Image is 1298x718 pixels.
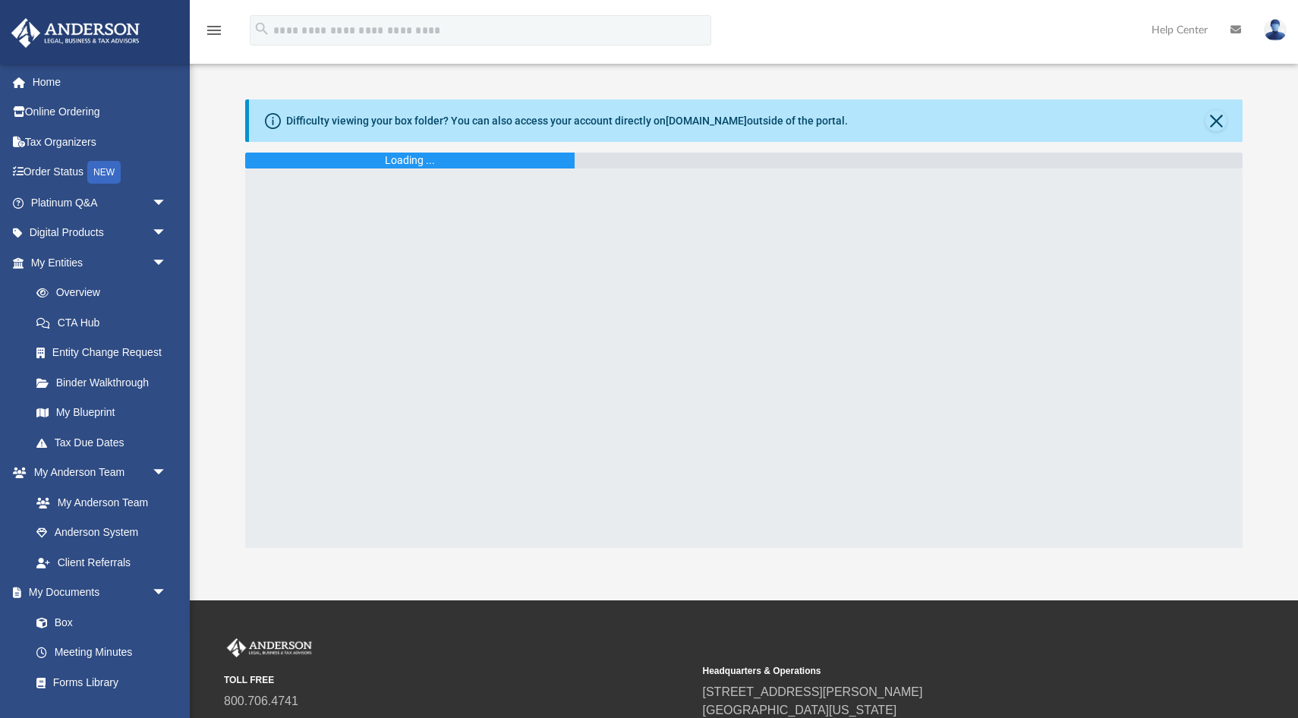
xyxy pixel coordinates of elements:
span: arrow_drop_down [152,218,182,249]
a: Binder Walkthrough [21,367,190,398]
a: Anderson System [21,518,182,548]
a: [STREET_ADDRESS][PERSON_NAME] [703,685,923,698]
a: Entity Change Request [21,338,190,368]
a: My Documentsarrow_drop_down [11,578,182,608]
a: menu [205,29,223,39]
button: Close [1205,110,1227,131]
a: [DOMAIN_NAME] [666,115,747,127]
span: arrow_drop_down [152,247,182,279]
div: Difficulty viewing your box folder? You can also access your account directly on outside of the p... [286,113,848,129]
a: 800.706.4741 [224,694,298,707]
div: NEW [87,161,121,184]
a: Home [11,67,190,97]
small: TOLL FREE [224,673,692,687]
a: Forms Library [21,667,175,698]
img: User Pic [1264,19,1287,41]
a: Meeting Minutes [21,638,182,668]
a: Digital Productsarrow_drop_down [11,218,190,248]
a: My Anderson Team [21,487,175,518]
a: [GEOGRAPHIC_DATA][US_STATE] [703,704,897,716]
i: search [254,20,270,37]
div: Loading ... [385,153,435,168]
a: CTA Hub [21,307,190,338]
a: My Entitiesarrow_drop_down [11,247,190,278]
i: menu [205,21,223,39]
a: Platinum Q&Aarrow_drop_down [11,187,190,218]
a: Order StatusNEW [11,157,190,188]
a: Tax Due Dates [21,427,190,458]
a: Online Ordering [11,97,190,128]
img: Anderson Advisors Platinum Portal [7,18,144,48]
a: Client Referrals [21,547,182,578]
span: arrow_drop_down [152,187,182,219]
a: Box [21,607,175,638]
a: Overview [21,278,190,308]
a: My Anderson Teamarrow_drop_down [11,458,182,488]
a: Tax Organizers [11,127,190,157]
a: My Blueprint [21,398,182,428]
small: Headquarters & Operations [703,664,1171,678]
span: arrow_drop_down [152,578,182,609]
img: Anderson Advisors Platinum Portal [224,638,315,658]
span: arrow_drop_down [152,458,182,489]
